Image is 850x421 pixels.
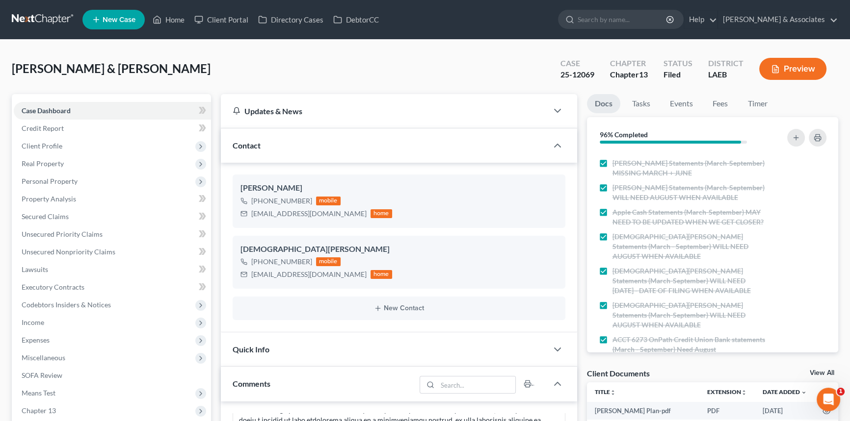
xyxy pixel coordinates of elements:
div: mobile [316,197,341,205]
span: [DEMOGRAPHIC_DATA][PERSON_NAME] Statements (March-September) WILL NEED AUGUST WHEN AVAILABLE [612,300,767,330]
td: PDF [699,402,755,420]
a: Case Dashboard [14,102,211,120]
div: Chapter [610,69,648,80]
span: Executory Contracts [22,283,84,291]
i: unfold_more [610,390,616,396]
span: Property Analysis [22,195,76,203]
input: Search... [437,376,515,393]
a: Executory Contracts [14,278,211,296]
span: ACCT 6273 OnPath Credit Union Bank statements (March - September) Need August [612,335,767,354]
span: Real Property [22,159,64,168]
button: Preview [759,58,826,80]
a: Directory Cases [253,11,328,28]
a: Tasks [624,94,658,113]
span: [PERSON_NAME] Statements (March-September) WILL NEED AUGUST WHEN AVAILABLE [612,183,767,202]
a: Date Added expand_more [763,388,807,396]
td: [PERSON_NAME] Plan-pdf [587,402,700,420]
span: Unsecured Nonpriority Claims [22,248,115,256]
a: Titleunfold_more [595,388,616,396]
span: Client Profile [22,142,62,150]
span: Quick Info [233,345,269,354]
span: Miscellaneous [22,353,65,362]
div: [DEMOGRAPHIC_DATA][PERSON_NAME] [240,244,558,255]
span: [DEMOGRAPHIC_DATA][PERSON_NAME] Statements (March-September) WILL NEED [DATE] - DATE OF FILING WH... [612,266,767,296]
div: home [371,209,392,218]
a: Help [684,11,717,28]
div: [EMAIL_ADDRESS][DOMAIN_NAME] [251,270,367,279]
i: unfold_more [741,390,747,396]
span: [DEMOGRAPHIC_DATA][PERSON_NAME] Statements (March - September) WILL NEED AUGUST WHEN AVAILABLE [612,232,767,261]
div: 25-12069 [560,69,594,80]
div: home [371,270,392,279]
div: Client Documents [587,368,650,378]
div: mobile [316,257,341,266]
i: expand_more [801,390,807,396]
span: Chapter 13 [22,406,56,415]
span: Lawsuits [22,265,48,273]
div: Case [560,58,594,69]
div: LAEB [708,69,744,80]
a: Unsecured Priority Claims [14,225,211,243]
a: SOFA Review [14,367,211,384]
span: Expenses [22,336,50,344]
a: Home [148,11,189,28]
span: Unsecured Priority Claims [22,230,103,238]
span: [PERSON_NAME] & [PERSON_NAME] [12,61,211,75]
td: [DATE] [755,402,815,420]
div: Status [664,58,692,69]
a: Timer [740,94,775,113]
a: Docs [587,94,620,113]
div: Updates & News [233,106,536,116]
span: Apple Cash Statements (March-September) MAY NEED TO BE UPDATED WHEN WE GET CLOSER? [612,207,767,227]
div: [PHONE_NUMBER] [251,196,312,206]
a: Client Portal [189,11,253,28]
a: Events [662,94,701,113]
span: 13 [639,70,648,79]
span: 1 [837,388,845,396]
a: View All [810,370,834,376]
span: Contact [233,141,261,150]
strong: 96% Completed [600,130,648,139]
span: Personal Property [22,177,78,185]
span: Means Test [22,389,55,397]
input: Search by name... [578,10,667,28]
a: [PERSON_NAME] & Associates [718,11,838,28]
span: SOFA Review [22,371,62,379]
span: Secured Claims [22,212,69,221]
span: New Case [103,16,135,24]
div: [PERSON_NAME] [240,182,558,194]
div: [EMAIL_ADDRESS][DOMAIN_NAME] [251,209,367,219]
a: Unsecured Nonpriority Claims [14,243,211,261]
span: Codebtors Insiders & Notices [22,300,111,309]
a: Extensionunfold_more [707,388,747,396]
div: [PHONE_NUMBER] [251,257,312,267]
span: [PERSON_NAME] Statements (March-September) MISSING MARCH + JUNE [612,158,767,178]
a: Lawsuits [14,261,211,278]
span: Credit Report [22,124,64,132]
a: Credit Report [14,120,211,137]
a: Fees [705,94,736,113]
span: Income [22,318,44,326]
span: Comments [233,379,270,388]
a: Secured Claims [14,208,211,225]
iframe: Intercom live chat [817,388,840,411]
span: Case Dashboard [22,106,71,115]
button: New Contact [240,304,558,312]
div: District [708,58,744,69]
a: Property Analysis [14,190,211,208]
a: DebtorCC [328,11,384,28]
div: Chapter [610,58,648,69]
div: Filed [664,69,692,80]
